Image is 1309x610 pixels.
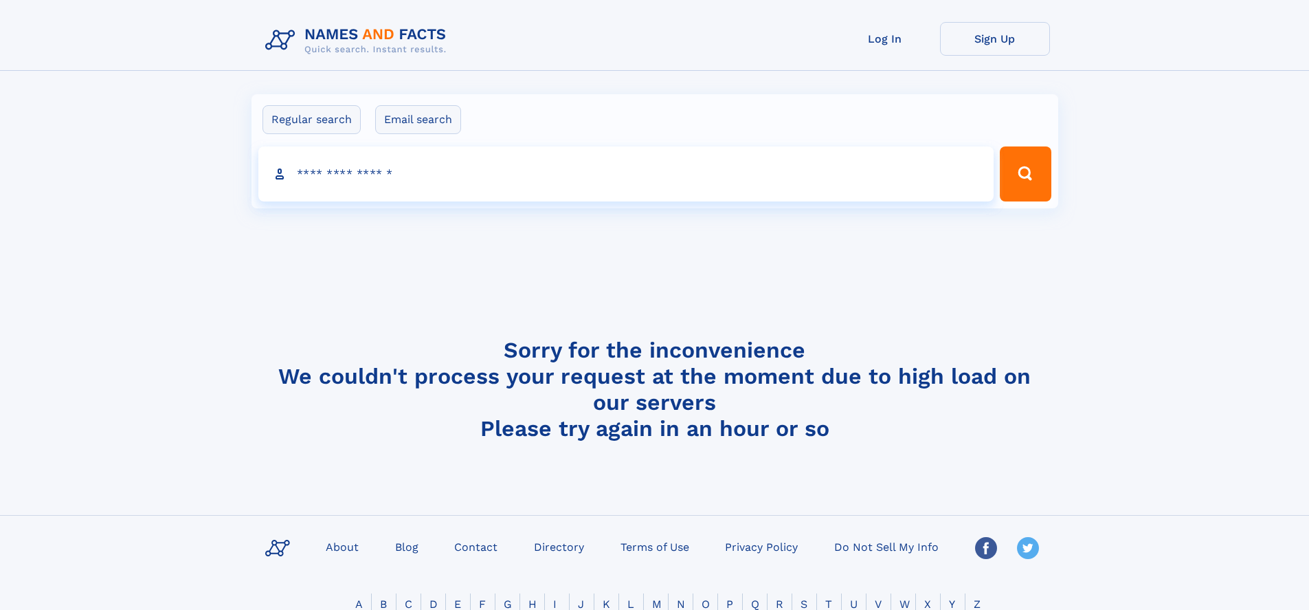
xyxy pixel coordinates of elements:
label: Email search [375,105,461,134]
a: Blog [390,536,424,556]
a: Privacy Policy [719,536,803,556]
label: Regular search [262,105,361,134]
a: Sign Up [940,22,1050,56]
a: Log In [830,22,940,56]
img: Twitter [1017,537,1039,559]
a: Directory [528,536,590,556]
a: Do Not Sell My Info [829,536,944,556]
h4: Sorry for the inconvenience We couldn't process your request at the moment due to high load on ou... [260,337,1050,442]
a: Terms of Use [615,536,695,556]
a: Contact [449,536,503,556]
button: Search Button [1000,146,1051,201]
img: Facebook [975,537,997,559]
input: search input [258,146,994,201]
img: Logo Names and Facts [260,22,458,59]
a: About [320,536,364,556]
